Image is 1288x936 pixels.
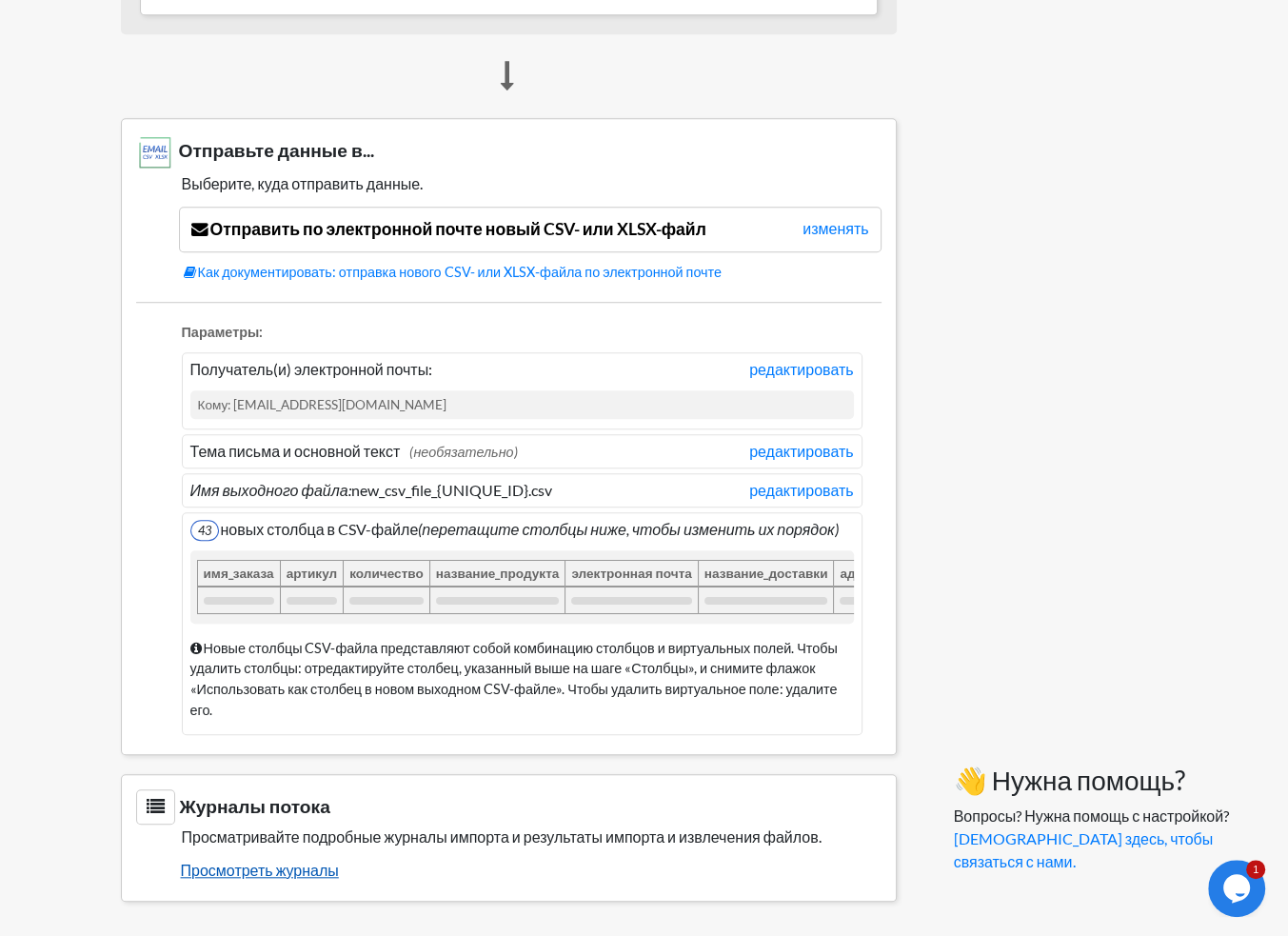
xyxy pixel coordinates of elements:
[571,566,691,581] font: электронная почта
[749,360,853,378] font: редактировать
[221,520,419,538] font: новых столбца в CSV-файле
[136,133,174,171] img: Отправить по электронной почте новый CSV- или XLSX-файл
[180,795,330,817] font: Журналы потока
[190,442,401,460] font: Тема письма и основной текст
[287,566,338,581] font: артикул
[182,174,424,192] font: Выберите, куда отправить данные.
[210,219,706,239] font: Отправить по электронной почте новый CSV- или XLSX-файл
[1208,860,1269,917] iframe: виджет чата
[191,219,706,239] a: Отправить по электронной почте новый CSV- или XLSX-файл
[954,829,1214,870] a: [DEMOGRAPHIC_DATA] здесь, чтобы связаться с нами.
[184,262,882,283] a: Как документировать: отправка нового CSV- или XLSX-файла по электронной почте
[190,360,433,378] font: Получатель(и) электронной почты:
[409,444,517,460] font: (необязательно)
[749,358,853,381] a: редактировать
[349,566,424,581] font: количество
[749,440,853,463] a: редактировать
[803,217,868,240] a: изменять
[704,566,828,581] font: название_доставки
[198,397,447,412] font: Кому: [EMAIL_ADDRESS][DOMAIN_NAME]
[749,481,853,499] font: редактировать
[418,520,838,538] font: (перетащите столбцы ниже, чтобы изменить их порядок)
[181,861,339,879] font: Просмотреть журналы
[749,479,853,502] a: редактировать
[182,324,264,340] font: Параметры:
[179,139,374,161] font: Отправьте данные в...
[182,827,822,846] font: Просматривайте подробные журналы импорта и результаты импорта и извлечения файлов.
[436,566,560,581] font: название_продукта
[351,481,552,499] font: new_csv_file_{UNIQUE_ID}.csv
[190,481,351,499] font: Имя выходного файла:
[749,442,853,460] font: редактировать
[954,807,1229,825] font: Вопросы? Нужна помощь с настройкой?
[190,640,838,718] font: Новые столбцы CSV-файла представляют собой комбинацию столбцов и виртуальных полей. Чтобы удалить...
[954,764,1185,796] font: 👋 Нужна помощь?
[198,523,211,538] font: 43
[204,566,274,581] font: имя_заказа
[198,264,722,280] font: Как документировать: отправка нового CSV- или XLSX-файла по электронной почте
[181,854,882,886] a: Просмотреть журналы
[803,219,868,237] font: изменять
[840,566,948,581] font: адрес_доставки1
